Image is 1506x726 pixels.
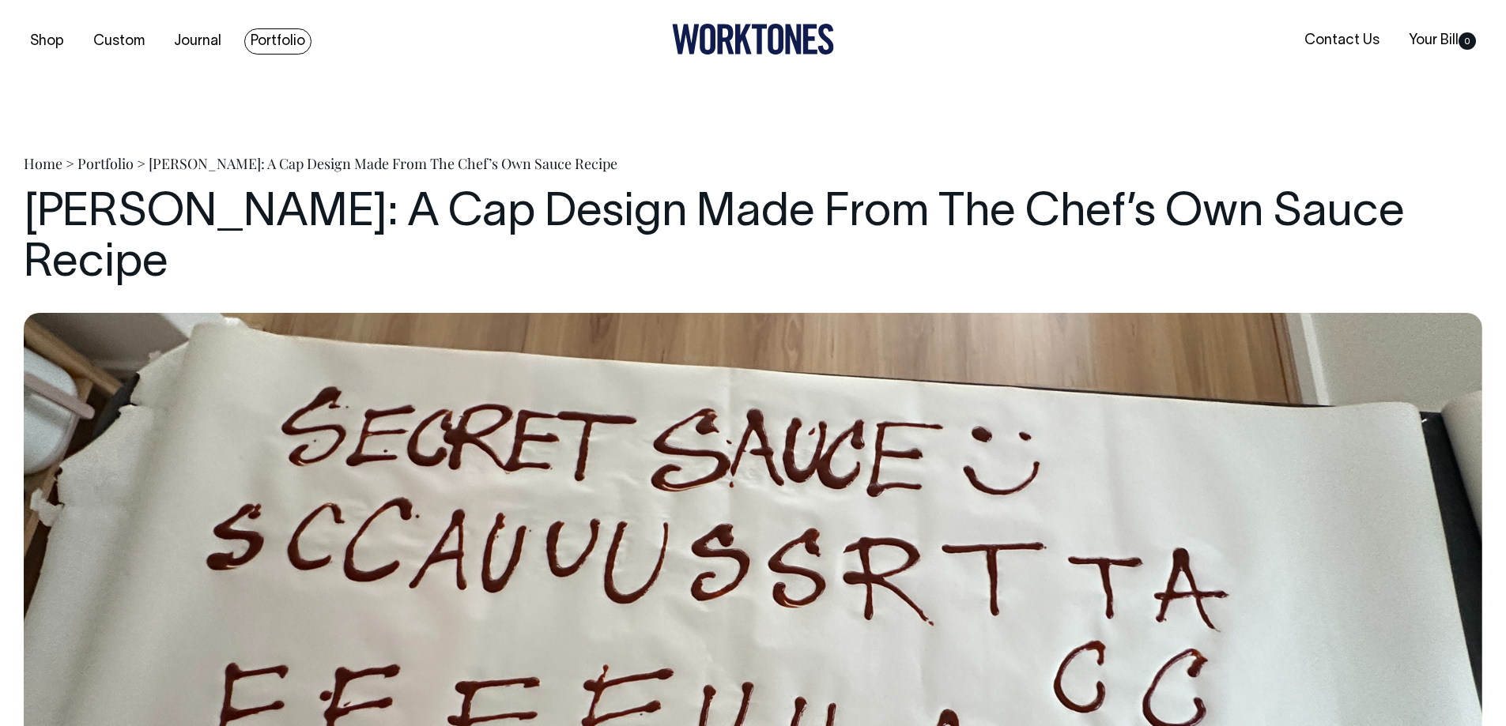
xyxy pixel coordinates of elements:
a: Your Bill0 [1402,28,1482,54]
a: Custom [87,28,151,55]
h1: [PERSON_NAME]: A Cap Design Made From The Chef’s Own Sauce Recipe [24,189,1482,290]
a: Home [24,154,62,173]
a: Portfolio [77,154,134,173]
span: > [137,154,145,173]
a: Portfolio [244,28,311,55]
span: > [66,154,74,173]
a: Shop [24,28,70,55]
span: 0 [1459,32,1476,50]
a: Journal [168,28,228,55]
a: Contact Us [1298,28,1386,54]
span: [PERSON_NAME]: A Cap Design Made From The Chef’s Own Sauce Recipe [149,154,617,173]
